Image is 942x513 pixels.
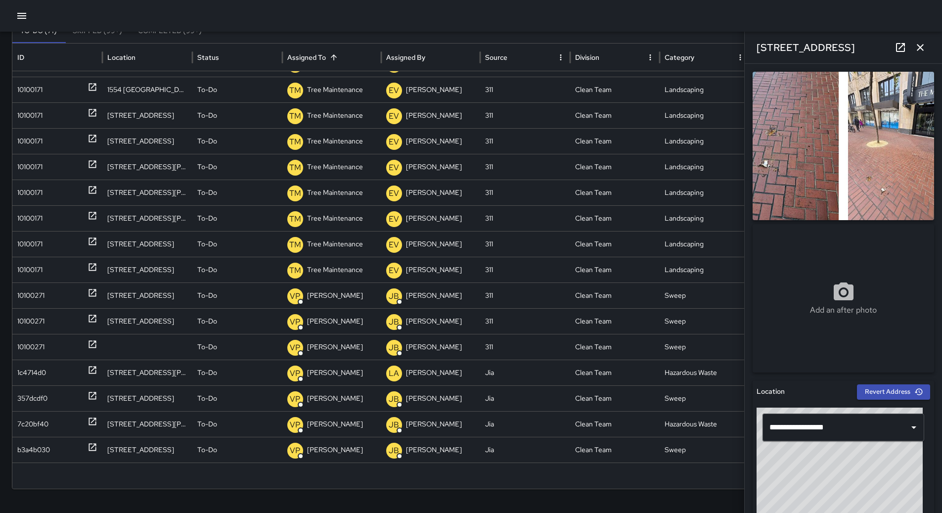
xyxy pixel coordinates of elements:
[570,154,660,180] div: Clean Team
[406,257,462,282] p: [PERSON_NAME]
[660,385,750,411] div: Sweep
[406,180,462,205] p: [PERSON_NAME]
[570,77,660,102] div: Clean Team
[570,411,660,437] div: Clean Team
[307,309,363,334] p: [PERSON_NAME]
[480,385,570,411] div: Jia
[307,103,363,128] p: Tree Maintenance
[570,128,660,154] div: Clean Team
[406,77,462,102] p: [PERSON_NAME]
[406,309,462,334] p: [PERSON_NAME]
[389,213,399,225] p: EV
[290,419,300,431] p: VP
[570,231,660,257] div: Clean Team
[389,419,399,431] p: JB
[660,102,750,128] div: Landscaping
[660,334,750,360] div: Sweep
[17,206,43,231] div: 10100171
[389,239,399,251] p: EV
[289,187,301,199] p: TM
[660,231,750,257] div: Landscaping
[570,180,660,205] div: Clean Team
[197,309,217,334] p: To-Do
[406,206,462,231] p: [PERSON_NAME]
[307,283,363,308] p: [PERSON_NAME]
[386,53,425,62] div: Assigned By
[17,283,45,308] div: 10100271
[406,103,462,128] p: [PERSON_NAME]
[480,102,570,128] div: 311
[660,437,750,463] div: Sweep
[197,77,217,102] p: To-Do
[287,53,326,62] div: Assigned To
[17,334,45,360] div: 10100271
[480,334,570,360] div: 311
[480,180,570,205] div: 311
[480,282,570,308] div: 311
[660,308,750,334] div: Sweep
[289,239,301,251] p: TM
[570,102,660,128] div: Clean Team
[17,360,46,385] div: 1c4714d0
[17,257,43,282] div: 10100171
[406,386,462,411] p: [PERSON_NAME]
[289,85,301,96] p: TM
[307,232,363,257] p: Tree Maintenance
[17,53,24,62] div: ID
[307,154,363,180] p: Tree Maintenance
[197,386,217,411] p: To-Do
[197,334,217,360] p: To-Do
[389,136,399,148] p: EV
[327,50,341,64] button: Sort
[480,308,570,334] div: 311
[307,386,363,411] p: [PERSON_NAME]
[307,77,363,102] p: Tree Maintenance
[102,282,192,308] div: 294 Ivy Street
[665,53,694,62] div: Category
[197,283,217,308] p: To-Do
[480,154,570,180] div: 311
[389,265,399,277] p: EV
[389,316,399,328] p: JB
[290,342,300,354] p: VP
[307,360,363,385] p: [PERSON_NAME]
[102,360,192,385] div: 55 Larkin Street
[660,282,750,308] div: Sweep
[307,206,363,231] p: Tree Maintenance
[575,53,599,62] div: Division
[307,412,363,437] p: [PERSON_NAME]
[643,50,657,64] button: Division column menu
[102,257,192,282] div: 1438 Market Street
[17,309,45,334] div: 10100271
[660,77,750,102] div: Landscaping
[307,437,363,463] p: [PERSON_NAME]
[102,411,192,437] div: 11 South Van Ness Avenue
[107,53,135,62] div: Location
[102,437,192,463] div: 250 Leavenworth Street
[660,205,750,231] div: Landscaping
[406,412,462,437] p: [PERSON_NAME]
[290,393,300,405] p: VP
[197,360,217,385] p: To-Do
[485,53,507,62] div: Source
[554,50,568,64] button: Source column menu
[102,231,192,257] div: 1450 Market Street
[197,154,217,180] p: To-Do
[102,102,192,128] div: 1550 Market Street
[17,103,43,128] div: 10100171
[480,205,570,231] div: 311
[307,129,363,154] p: Tree Maintenance
[289,265,301,277] p: TM
[660,128,750,154] div: Landscaping
[570,385,660,411] div: Clean Team
[480,360,570,385] div: Jia
[733,50,747,64] button: Category column menu
[570,437,660,463] div: Clean Team
[406,360,462,385] p: [PERSON_NAME]
[389,162,399,174] p: EV
[289,136,301,148] p: TM
[389,393,399,405] p: JB
[660,154,750,180] div: Landscaping
[197,206,217,231] p: To-Do
[197,232,217,257] p: To-Do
